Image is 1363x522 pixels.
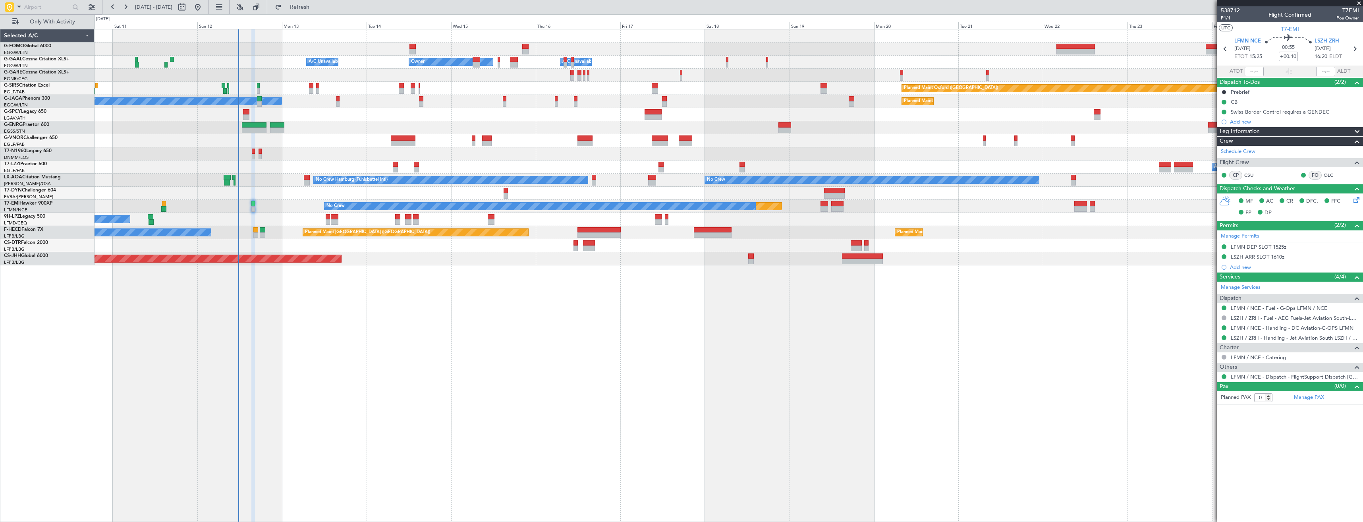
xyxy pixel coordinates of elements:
[707,174,725,186] div: No Crew
[4,76,28,82] a: EGNR/CEG
[4,246,25,252] a: LFPB/LBG
[197,22,282,29] div: Sun 12
[1221,15,1240,21] span: P1/1
[4,214,20,219] span: 9H-LPZ
[4,201,52,206] a: T7-EMIHawker 900XP
[1234,53,1247,61] span: ETOT
[1334,221,1346,229] span: (2/2)
[316,174,388,186] div: No Crew Hamburg (Fuhlsbuttel Intl)
[4,50,28,56] a: EGGW/LTN
[4,155,29,160] a: DNMM/LOS
[1336,6,1359,15] span: T7EMI
[4,227,21,232] span: F-HECD
[1220,294,1241,303] span: Dispatch
[4,188,22,193] span: T7-DYN
[1245,209,1251,217] span: FP
[1294,394,1324,402] a: Manage PAX
[1334,382,1346,390] span: (0/0)
[4,83,19,88] span: G-SIRS
[4,70,22,75] span: G-GARE
[4,135,23,140] span: G-VNOR
[1266,197,1273,205] span: AC
[4,214,45,219] a: 9H-LPZLegacy 500
[305,226,430,238] div: Planned Maint [GEOGRAPHIC_DATA] ([GEOGRAPHIC_DATA])
[1331,197,1340,205] span: FFC
[135,4,172,11] span: [DATE] - [DATE]
[1315,37,1339,45] span: LSZH ZRH
[4,63,28,69] a: EGGW/LTN
[1221,6,1240,15] span: 538712
[4,83,50,88] a: G-SIRSCitation Excel
[4,115,25,121] a: LGAV/ATH
[1231,305,1327,311] a: LFMN / NCE - Fuel - G-Ops LFMN / NCE
[1231,253,1284,260] div: LSZH ARR SLOT 1610z
[4,253,48,258] a: CS-JHHGlobal 6000
[1230,118,1359,125] div: Add new
[1220,273,1240,282] span: Services
[4,122,23,127] span: G-ENRG
[96,16,110,23] div: [DATE]
[4,109,46,114] a: G-SPCYLegacy 650
[1229,171,1242,180] div: CP
[4,70,70,75] a: G-GARECessna Citation XLS+
[1220,343,1239,352] span: Charter
[1219,24,1233,31] button: UTC
[1282,44,1295,52] span: 00:55
[4,240,21,245] span: CS-DTR
[1221,148,1255,156] a: Schedule Crew
[1265,209,1272,217] span: DP
[4,220,27,226] a: LFMD/CEQ
[1244,172,1262,179] a: CSU
[1245,197,1253,205] span: MF
[1221,232,1259,240] a: Manage Permits
[4,57,70,62] a: G-GAALCessna Citation XLS+
[282,22,367,29] div: Mon 13
[1281,25,1299,33] span: T7-EMI
[1220,127,1260,136] span: Leg Information
[4,259,25,265] a: LFPB/LBG
[1336,15,1359,21] span: Pos Owner
[1220,184,1295,193] span: Dispatch Checks and Weather
[4,194,53,200] a: EVRA/[PERSON_NAME]
[790,22,874,29] div: Sun 19
[536,22,620,29] div: Thu 16
[1309,171,1322,180] div: FO
[4,168,25,174] a: EGLF/FAB
[4,175,22,180] span: LX-AOA
[24,1,70,13] input: Airport
[1221,284,1261,292] a: Manage Services
[4,44,51,48] a: G-FOMOGlobal 6000
[897,226,1022,238] div: Planned Maint [GEOGRAPHIC_DATA] ([GEOGRAPHIC_DATA])
[1329,53,1342,61] span: ELDT
[705,22,790,29] div: Sat 18
[1231,354,1286,361] a: LFMN / NCE - Catering
[1230,68,1243,75] span: ATOT
[1268,11,1311,19] div: Flight Confirmed
[1220,363,1237,372] span: Others
[4,149,52,153] a: T7-N1960Legacy 650
[1337,68,1350,75] span: ALDT
[1220,221,1238,230] span: Permits
[4,188,56,193] a: T7-DYNChallenger 604
[1234,37,1261,45] span: LFMN NCE
[326,200,345,212] div: No Crew
[4,253,21,258] span: CS-JHH
[1306,197,1318,205] span: DFC,
[4,89,25,95] a: EGLF/FAB
[904,95,1029,107] div: Planned Maint [GEOGRAPHIC_DATA] ([GEOGRAPHIC_DATA])
[4,96,22,101] span: G-JAGA
[4,57,22,62] span: G-GAAL
[1315,53,1327,61] span: 16:20
[4,162,47,166] a: T7-LZZIPraetor 600
[4,135,58,140] a: G-VNORChallenger 650
[562,56,595,68] div: A/C Unavailable
[1324,172,1342,179] a: OLC
[4,240,48,245] a: CS-DTRFalcon 2000
[4,149,26,153] span: T7-N1960
[4,181,51,187] a: [PERSON_NAME]/QSA
[958,22,1043,29] div: Tue 21
[309,56,342,68] div: A/C Unavailable
[4,96,50,101] a: G-JAGAPhenom 300
[1230,264,1359,271] div: Add new
[1245,67,1264,76] input: --:--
